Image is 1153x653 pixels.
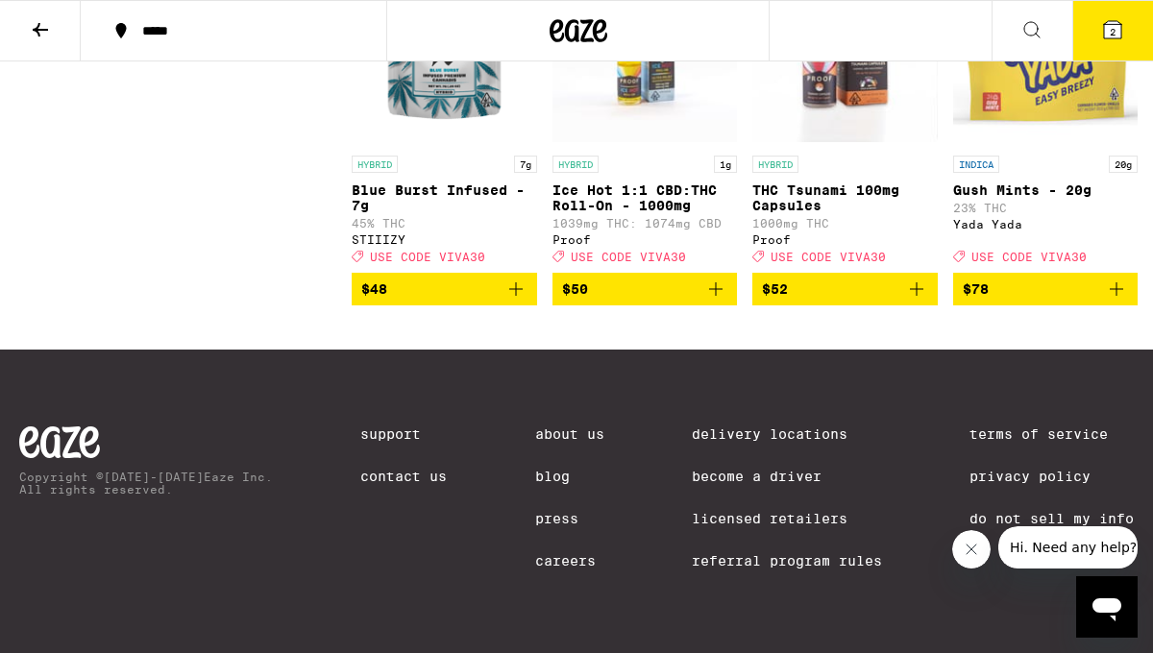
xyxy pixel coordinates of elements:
[535,553,604,568] a: Careers
[692,426,882,442] a: Delivery Locations
[352,156,398,173] p: HYBRID
[692,511,882,526] a: Licensed Retailers
[1110,26,1116,37] span: 2
[953,218,1139,230] div: Yada Yada
[1109,156,1138,173] p: 20g
[953,182,1139,198] p: Gush Mints - 20g
[953,202,1139,214] p: 23% THC
[963,281,989,297] span: $78
[19,471,273,496] p: Copyright © [DATE]-[DATE] Eaze Inc. All rights reserved.
[535,426,604,442] a: About Us
[971,251,1087,263] span: USE CODE VIVA30
[514,156,537,173] p: 7g
[969,511,1134,526] a: Do Not Sell My Info
[752,182,938,213] p: THC Tsunami 100mg Capsules
[771,251,886,263] span: USE CODE VIVA30
[952,530,991,568] iframe: Close message
[1076,576,1138,638] iframe: Button to launch messaging window
[535,511,604,526] a: Press
[552,273,738,305] button: Add to bag
[714,156,737,173] p: 1g
[352,182,537,213] p: Blue Burst Infused - 7g
[752,233,938,246] div: Proof
[998,526,1138,568] iframe: Message from company
[762,281,788,297] span: $52
[360,426,447,442] a: Support
[1072,1,1153,60] button: 2
[752,273,938,305] button: Add to bag
[370,251,485,263] span: USE CODE VIVA30
[692,553,882,568] a: Referral Program Rules
[692,469,882,484] a: Become a Driver
[752,217,938,230] p: 1000mg THC
[571,251,686,263] span: USE CODE VIVA30
[352,217,537,230] p: 45% THC
[953,273,1139,305] button: Add to bag
[361,281,387,297] span: $48
[552,233,738,246] div: Proof
[953,156,999,173] p: INDICA
[352,273,537,305] button: Add to bag
[969,469,1134,484] a: Privacy Policy
[552,182,738,213] p: Ice Hot 1:1 CBD:THC Roll-On - 1000mg
[752,156,798,173] p: HYBRID
[360,469,447,484] a: Contact Us
[535,469,604,484] a: Blog
[552,156,599,173] p: HYBRID
[352,233,537,246] div: STIIIZY
[562,281,588,297] span: $50
[552,217,738,230] p: 1039mg THC: 1074mg CBD
[969,426,1134,442] a: Terms of Service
